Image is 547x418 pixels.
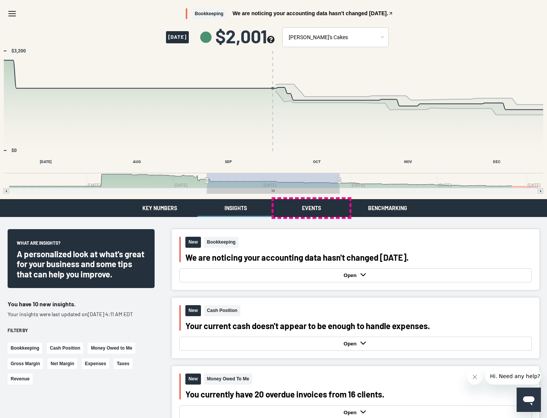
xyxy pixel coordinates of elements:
div: You currently have 20 overdue invoices from 16 clients. [185,389,532,399]
button: Revenue [8,374,33,385]
button: BookkeepingWe are noticing your accounting data hasn't changed [DATE]. [186,8,393,19]
span: Money Owed To Me [204,374,252,385]
button: Cash Position [47,343,83,354]
span: [DATE] [166,31,189,43]
text: $3,200 [11,48,26,54]
strong: Open [344,272,359,278]
span: Cash Position [204,305,240,316]
span: We are noticing your accounting data hasn't changed [DATE]. [232,11,388,16]
button: Expenses [82,358,109,369]
button: see more about your cashflow projection [267,36,275,44]
button: Benchmarking [349,199,425,217]
text: DEC [493,160,501,164]
button: Money Owed to Me [88,343,135,354]
text: NOV [404,160,412,164]
div: Filter by [8,327,155,334]
button: Net Margin [47,358,77,369]
div: A personalized look at what's great for your business and some tips that can help you improve. [17,249,145,279]
span: What are insights? [17,240,60,249]
p: Your insights were last updated on [DATE] 4:11 AM EDT [8,310,155,318]
strong: Open [344,341,359,347]
button: NewCash PositionYour current cash doesn't appear to be enough to handle expenses.Open [172,298,539,358]
span: New [185,237,201,248]
path: Forecast, series 2 of 4 with 92 data points. Y axis, values. X axis, Time. [276,84,544,115]
button: Key Numbers [122,199,198,217]
text: AUG [133,160,141,164]
div: Your current cash doesn't appear to be enough to handle expenses. [185,321,532,331]
button: Insights [198,199,273,217]
svg: Menu [8,9,17,18]
text: SEP [225,160,232,164]
iframe: Button to launch messaging window [517,388,541,412]
text: [DATE] [528,183,541,187]
span: New [185,305,201,316]
button: Bookkeeping [8,343,42,354]
span: You have 10 new insights. [8,300,76,307]
div: We are noticing your accounting data hasn't changed [DATE]. [185,252,532,262]
strong: Open [344,410,359,415]
iframe: Message from company [485,368,541,385]
button: Events [273,199,349,217]
span: New [185,374,201,385]
text: $0 [11,148,17,153]
iframe: Close message [467,369,482,385]
span: Bookkeeping [204,237,239,248]
span: $2,001 [215,27,275,45]
button: Taxes [114,358,132,369]
button: NewBookkeepingWe are noticing your accounting data hasn't changed [DATE].Open [172,229,539,290]
text: [DATE] [40,160,52,164]
button: Gross Margin [8,358,43,369]
text: OCT [313,160,321,164]
span: Bookkeeping [192,8,226,19]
